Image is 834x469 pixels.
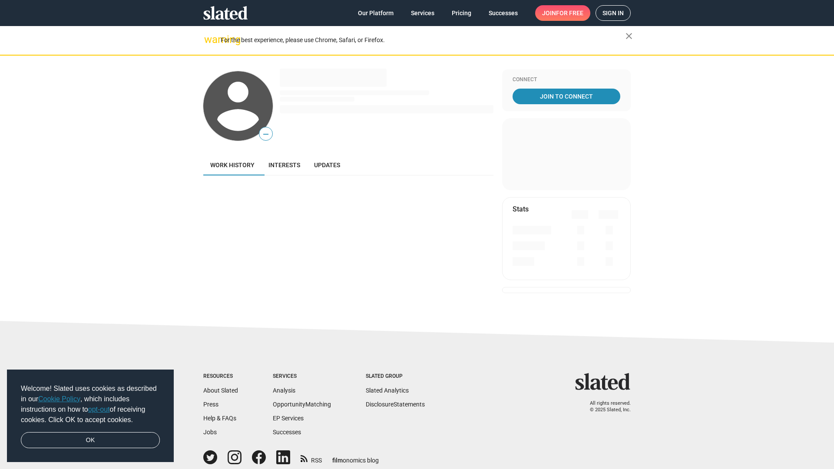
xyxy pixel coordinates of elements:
[21,383,160,425] span: Welcome! Slated uses cookies as described in our , which includes instructions on how to of recei...
[366,373,425,380] div: Slated Group
[351,5,400,21] a: Our Platform
[366,387,409,394] a: Slated Analytics
[210,162,255,168] span: Work history
[602,6,624,20] span: Sign in
[203,415,236,422] a: Help & FAQs
[273,429,301,436] a: Successes
[513,76,620,83] div: Connect
[88,406,110,413] a: opt-out
[452,5,471,21] span: Pricing
[268,162,300,168] span: Interests
[556,5,583,21] span: for free
[203,155,261,175] a: Work history
[273,415,304,422] a: EP Services
[273,401,331,408] a: OpportunityMatching
[535,5,590,21] a: Joinfor free
[203,387,238,394] a: About Slated
[203,429,217,436] a: Jobs
[204,34,215,45] mat-icon: warning
[259,129,272,140] span: —
[273,387,295,394] a: Analysis
[7,370,174,462] div: cookieconsent
[514,89,619,104] span: Join To Connect
[261,155,307,175] a: Interests
[221,34,625,46] div: For the best experience, please use Chrome, Safari, or Firefox.
[301,451,322,465] a: RSS
[203,401,218,408] a: Press
[358,5,394,21] span: Our Platform
[203,373,238,380] div: Resources
[332,449,379,465] a: filmonomics blog
[489,5,518,21] span: Successes
[314,162,340,168] span: Updates
[513,205,529,214] mat-card-title: Stats
[542,5,583,21] span: Join
[596,5,631,21] a: Sign in
[624,31,634,41] mat-icon: close
[445,5,478,21] a: Pricing
[21,432,160,449] a: dismiss cookie message
[513,89,620,104] a: Join To Connect
[273,373,331,380] div: Services
[482,5,525,21] a: Successes
[581,400,631,413] p: All rights reserved. © 2025 Slated, Inc.
[38,395,80,403] a: Cookie Policy
[307,155,347,175] a: Updates
[411,5,434,21] span: Services
[332,457,343,464] span: film
[404,5,441,21] a: Services
[366,401,425,408] a: DisclosureStatements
